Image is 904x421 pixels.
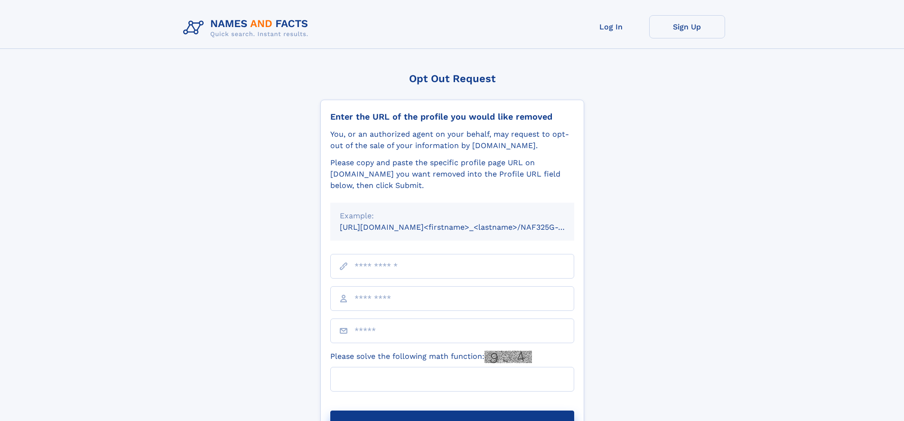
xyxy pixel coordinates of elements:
[330,112,574,122] div: Enter the URL of the profile you would like removed
[649,15,725,38] a: Sign Up
[340,223,592,232] small: [URL][DOMAIN_NAME]<firstname>_<lastname>/NAF325G-xxxxxxxx
[573,15,649,38] a: Log In
[340,210,565,222] div: Example:
[320,73,584,84] div: Opt Out Request
[179,15,316,41] img: Logo Names and Facts
[330,129,574,151] div: You, or an authorized agent on your behalf, may request to opt-out of the sale of your informatio...
[330,157,574,191] div: Please copy and paste the specific profile page URL on [DOMAIN_NAME] you want removed into the Pr...
[330,351,532,363] label: Please solve the following math function:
